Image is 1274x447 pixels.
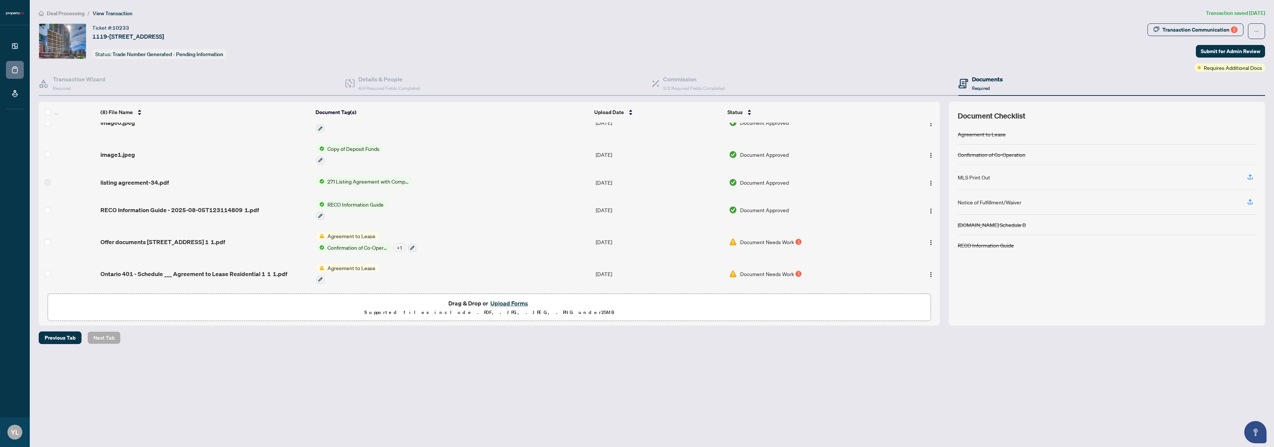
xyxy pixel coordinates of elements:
img: Document Status [729,178,737,187]
span: Previous Tab [45,332,76,344]
h4: Details & People [358,75,420,84]
div: Transaction Communication [1162,24,1238,36]
button: Next Tab [87,331,121,344]
span: Deal Processing [47,10,84,17]
span: Document Approved [740,206,789,214]
span: Confirmation of Co-Operation [324,243,390,252]
img: Logo [928,121,934,127]
div: Notice of Fulfillment/Waiver [958,198,1021,206]
img: Status Icon [316,232,324,240]
button: Logo [925,117,937,129]
td: [DATE] [593,171,726,194]
span: RECO Information Guide [324,200,387,208]
span: home [39,11,44,16]
span: Document Needs Work [740,238,794,246]
span: Agreement to Lease [324,264,378,272]
span: RECO Information Guide - 2025-08-05T123114809 1.pdf [100,205,259,214]
span: View Transaction [93,10,132,17]
span: Copy of Deposit Funds [324,145,382,153]
img: Document Status [729,238,737,246]
span: Status [727,108,743,116]
span: Document Needs Work [740,270,794,278]
span: Required [972,85,990,91]
button: Status IconRECO Information Guide [316,200,387,220]
img: Document Status [729,119,737,127]
img: Document Status [729,150,737,159]
img: Status Icon [316,145,324,153]
button: Submit for Admin Review [1196,45,1265,58]
span: Required [53,85,71,91]
button: Status IconCopy of Deposit Funds [316,113,382,133]
h4: Commission [663,75,725,84]
img: Status Icon [316,200,324,208]
span: Trade Number Generated - Pending Information [112,51,223,58]
span: 1119-[STREET_ADDRESS] [92,32,164,41]
td: [DATE] [593,107,726,139]
img: Status Icon [316,243,324,252]
span: (8) File Name [100,108,133,116]
button: Status Icon271 Listing Agreement with Company Schedule A [316,177,413,185]
button: Logo [925,176,937,188]
th: Status [724,102,891,123]
img: Status Icon [316,264,324,272]
div: 1 [796,271,801,277]
div: 1 [796,239,801,245]
td: [DATE] [593,226,726,258]
article: Transaction saved [DATE] [1206,9,1265,17]
span: image1.jpeg [100,150,135,159]
p: Supported files include .PDF, .JPG, .JPEG, .PNG under 25 MB [52,308,926,317]
span: Submit for Admin Review [1201,45,1260,57]
img: Logo [928,240,934,246]
th: (8) File Name [97,102,313,123]
span: listing agreement-34.pdf [100,178,169,187]
img: IMG-C12330781_1.jpg [39,24,86,59]
button: Logo [925,268,937,280]
div: [DOMAIN_NAME] Schedule B [958,221,1026,229]
td: [DATE] [593,139,726,171]
img: Logo [928,152,934,158]
span: Requires Additional Docs [1204,64,1262,72]
div: MLS Print Out [958,173,990,181]
span: Document Approved [740,178,789,187]
div: + 1 [393,243,405,252]
th: Upload Date [591,102,724,123]
span: Drag & Drop orUpload FormsSupported files include .PDF, .JPG, .JPEG, .PNG under25MB [48,294,931,321]
th: Document Tag(s) [313,102,591,123]
span: image0.jpeg [100,118,135,127]
button: Logo [925,204,937,216]
span: Offer documents [STREET_ADDRESS] 1 1.pdf [100,237,225,246]
div: Ticket #: [92,23,129,32]
img: Status Icon [316,177,324,185]
span: Drag & Drop or [448,298,530,308]
td: [DATE] [593,194,726,226]
span: Upload Date [594,108,624,116]
div: Status: [92,49,226,59]
div: 2 [1231,26,1238,33]
td: [DATE] [593,258,726,290]
img: Document Status [729,206,737,214]
span: ellipsis [1254,29,1259,34]
button: Status IconAgreement to LeaseStatus IconConfirmation of Co-Operation+1 [316,232,416,252]
h4: Transaction Wizard [53,75,105,84]
img: Logo [928,180,934,186]
div: Confirmation of Co-Operation [958,150,1025,159]
li: / [87,9,90,17]
img: logo [6,11,24,16]
button: Status IconAgreement to Lease [316,264,378,284]
button: Transaction Communication2 [1147,23,1243,36]
div: Agreement to Lease [958,130,1006,138]
button: Open asap [1244,421,1267,443]
div: RECO Information Guide [958,241,1014,249]
span: Document Approved [740,150,789,159]
img: Logo [928,208,934,214]
img: Logo [928,272,934,278]
span: Agreement to Lease [324,232,378,240]
button: Status IconCopy of Deposit Funds [316,145,382,165]
button: Logo [925,149,937,161]
img: Document Status [729,270,737,278]
span: Document Checklist [958,111,1025,121]
span: 2/2 Required Fields Completed [663,85,725,91]
h4: Documents [972,75,1003,84]
button: Previous Tab [39,331,81,344]
span: Ontario 401 - Schedule ___ Agreement to Lease Residential 1 1 1.pdf [100,269,287,278]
